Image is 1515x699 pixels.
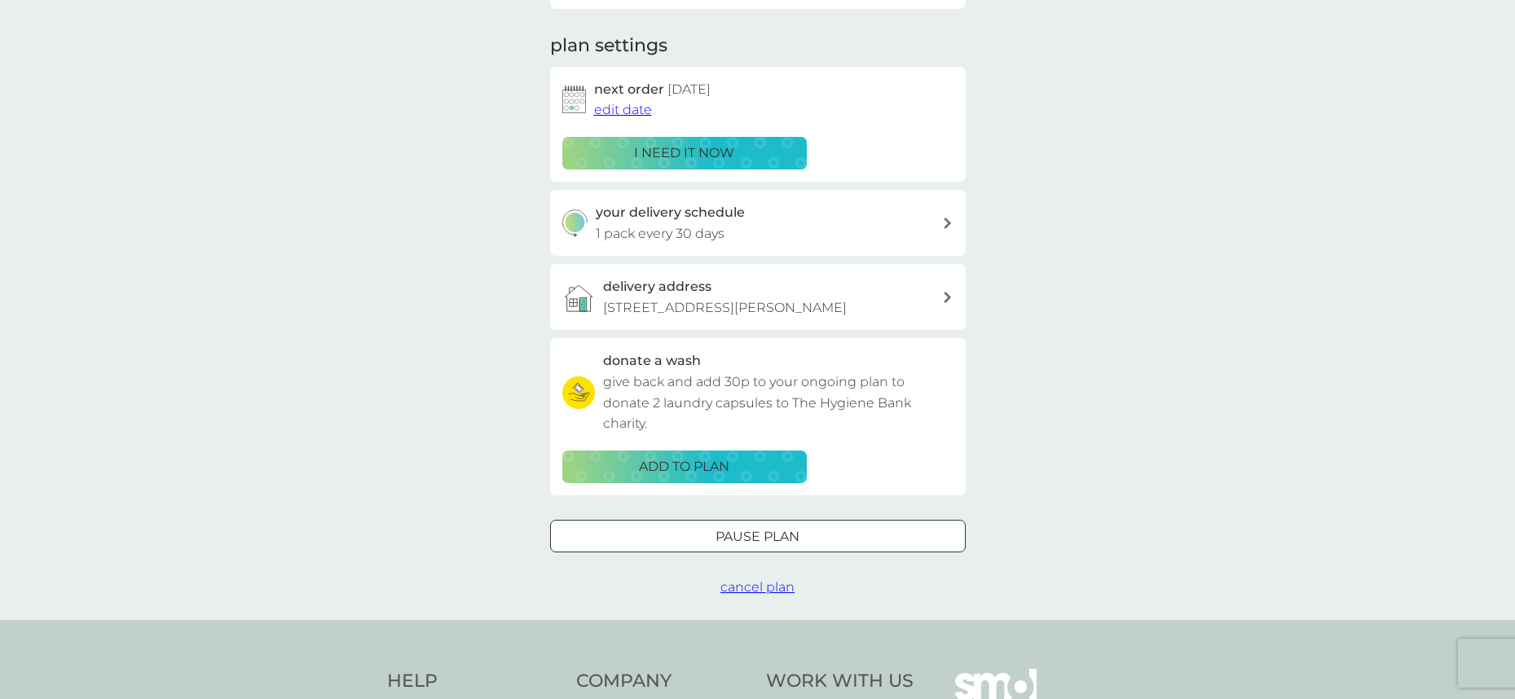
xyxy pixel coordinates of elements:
[603,276,711,297] h3: delivery address
[550,520,966,552] button: Pause plan
[576,669,750,694] h4: Company
[720,579,795,595] span: cancel plan
[716,526,799,547] p: Pause plan
[594,79,711,100] h2: next order
[634,143,734,164] p: i need it now
[562,451,807,483] button: ADD TO PLAN
[594,102,652,117] span: edit date
[550,264,966,330] a: delivery address[STREET_ADDRESS][PERSON_NAME]
[387,669,561,694] h4: Help
[603,350,701,371] h3: donate a wash
[720,577,795,598] button: cancel plan
[550,33,667,59] h2: plan settings
[562,137,807,169] button: i need it now
[667,81,711,97] span: [DATE]
[766,669,914,694] h4: Work With Us
[603,371,953,434] p: give back and add 30p to your ongoing plan to donate 2 laundry capsules to The Hygiene Bank charity.
[603,297,847,319] p: [STREET_ADDRESS][PERSON_NAME]
[639,456,729,477] p: ADD TO PLAN
[550,190,966,256] button: your delivery schedule1 pack every 30 days
[596,202,745,223] h3: your delivery schedule
[596,223,724,244] p: 1 pack every 30 days
[594,99,652,121] button: edit date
